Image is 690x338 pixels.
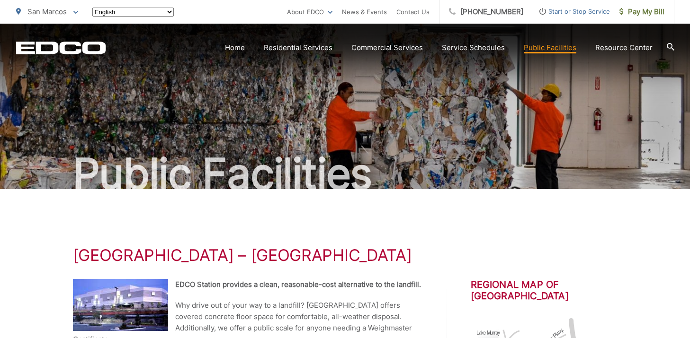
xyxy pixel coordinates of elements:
h1: [GEOGRAPHIC_DATA] – [GEOGRAPHIC_DATA] [73,246,618,265]
img: EDCO Station La Mesa [73,279,168,331]
a: Resource Center [595,42,653,53]
a: Service Schedules [442,42,505,53]
a: EDCD logo. Return to the homepage. [16,41,106,54]
strong: EDCO Station provides a clean, reasonable-cost alternative to the landfill. [175,280,421,289]
a: Commercial Services [351,42,423,53]
a: About EDCO [287,6,332,17]
h2: Public Facilities [16,150,674,198]
span: Pay My Bill [619,6,664,17]
a: News & Events [342,6,387,17]
span: San Marcos [27,7,67,16]
a: Contact Us [396,6,430,17]
select: Select a language [92,8,174,17]
a: Home [225,42,245,53]
a: Public Facilities [524,42,576,53]
h2: Regional Map of [GEOGRAPHIC_DATA] [471,279,618,302]
a: Residential Services [264,42,332,53]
